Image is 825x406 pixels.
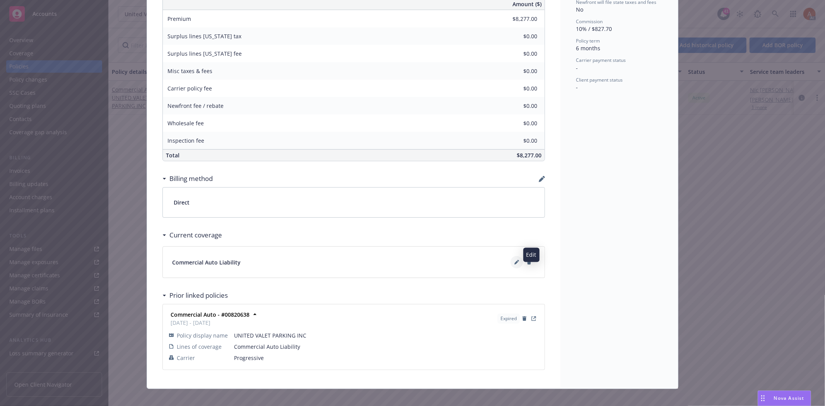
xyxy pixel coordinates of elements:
[162,174,213,184] div: Billing method
[576,18,603,25] span: Commission
[167,50,242,57] span: Surplus lines [US_STATE] fee
[576,57,626,63] span: Carrier payment status
[529,314,538,323] a: View Policy
[171,311,249,318] strong: Commercial Auto - #00820638
[492,100,542,112] input: 0.00
[167,15,191,22] span: Premium
[172,258,241,266] span: Commercial Auto Liability
[774,395,805,401] span: Nova Assist
[234,343,538,351] span: Commercial Auto Liability
[234,331,538,339] span: UNITED VALET PARKING INC
[492,13,542,25] input: 0.00
[758,391,768,406] div: Drag to move
[169,290,228,300] h3: Prior linked policies
[162,290,228,300] div: Prior linked policies
[576,84,578,91] span: -
[492,83,542,94] input: 0.00
[167,67,212,75] span: Misc taxes & fees
[167,119,204,127] span: Wholesale fee
[167,102,224,109] span: Newfront fee / rebate
[169,230,222,240] h3: Current coverage
[167,85,212,92] span: Carrier policy fee
[234,354,538,362] span: Progressive
[177,343,222,351] span: Lines of coverage
[492,31,542,42] input: 0.00
[576,64,578,72] span: -
[492,65,542,77] input: 0.00
[492,118,542,129] input: 0.00
[169,174,213,184] h3: Billing method
[576,38,600,44] span: Policy term
[576,77,623,83] span: Client payment status
[166,152,179,159] span: Total
[500,315,517,322] span: Expired
[167,32,241,40] span: Surplus lines [US_STATE] tax
[576,6,583,13] span: No
[576,25,612,32] span: 10% / $827.70
[576,44,600,52] span: 6 months
[758,391,811,406] button: Nova Assist
[177,354,195,362] span: Carrier
[492,135,542,147] input: 0.00
[517,152,541,159] span: $8,277.00
[177,331,228,339] span: Policy display name
[171,319,249,327] span: [DATE] - [DATE]
[162,230,222,240] div: Current coverage
[167,137,204,144] span: Inspection fee
[163,188,545,217] div: Direct
[492,48,542,60] input: 0.00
